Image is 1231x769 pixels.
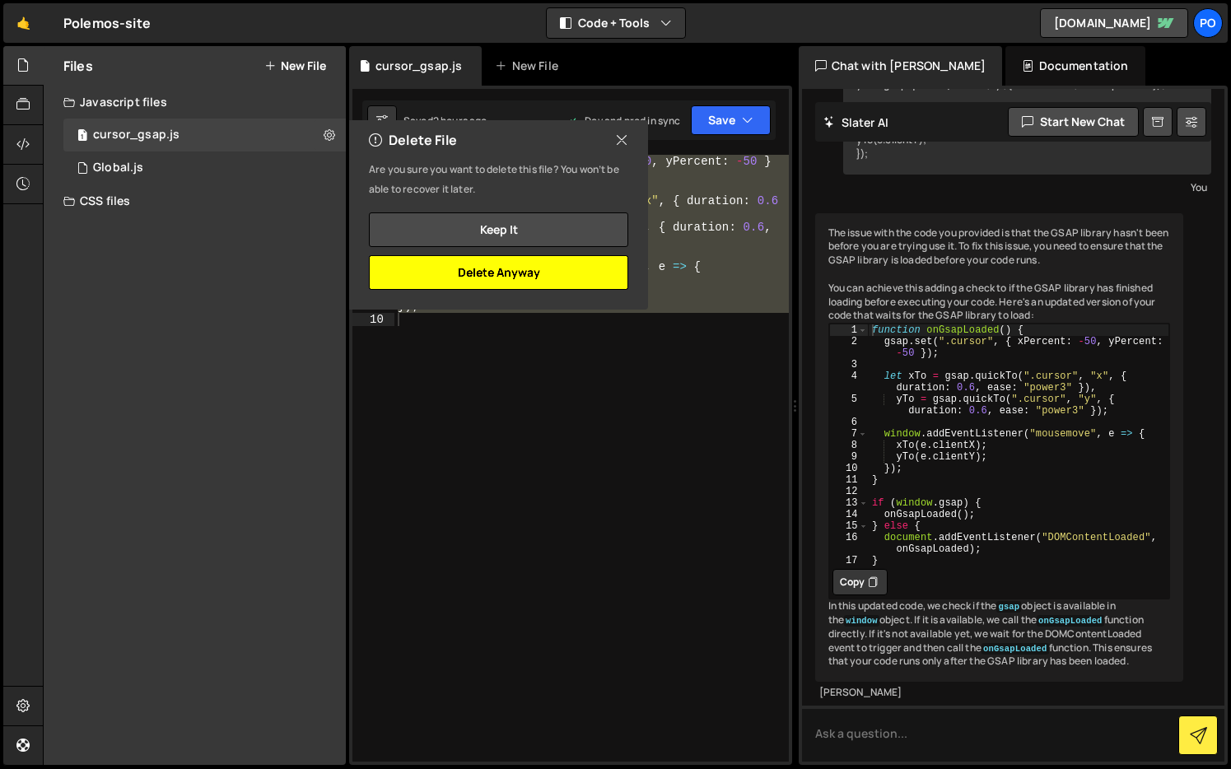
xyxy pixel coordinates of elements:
div: 2 hours ago [433,114,487,128]
div: Chat with [PERSON_NAME] [799,46,1003,86]
div: 14 [830,509,868,520]
div: New File [495,58,564,74]
div: 17290/47915.js [63,119,346,151]
div: Dev and prod in sync [568,114,680,128]
a: Po [1193,8,1223,38]
div: [PERSON_NAME] [819,686,1180,700]
button: Keep it [369,212,628,247]
div: 11 [830,474,868,486]
div: This code isn't working. What is wrong with it? gsap.set(" .cursor", { xPercent: -50, yPercent: -... [843,10,1212,175]
div: CSS files [44,184,346,217]
div: Global.js [93,161,143,175]
button: New File [264,59,326,72]
div: You [847,179,1208,196]
button: Delete Anyway [369,255,628,290]
div: 8 [830,440,868,451]
code: onGsapLoaded [1037,615,1104,627]
h2: Delete File [369,131,457,149]
h2: Slater AI [823,114,889,130]
button: Copy [832,569,888,595]
a: 🤙 [3,3,44,43]
div: 12 [830,486,868,497]
div: 13 [830,497,868,509]
div: 5 [830,394,868,417]
div: cursor_gsap.js [375,58,462,74]
button: Start new chat [1008,107,1139,137]
button: Code + Tools [547,8,685,38]
code: onGsapLoaded [982,643,1049,655]
div: Polemos-site [63,13,151,33]
a: [DOMAIN_NAME] [1040,8,1188,38]
div: 2 [830,336,868,359]
div: 4 [830,371,868,394]
h2: Files [63,57,93,75]
div: cursor_gsap.js [93,128,180,142]
div: 17 [830,555,868,566]
div: The issue with the code you provided is that the GSAP library hasn't been before you are trying u... [815,213,1184,683]
div: 7 [830,428,868,440]
div: 1 [830,324,868,336]
div: 3 [830,359,868,371]
div: 6 [830,417,868,428]
p: Are you sure you want to delete this file? You won’t be able to recover it later. [369,160,628,199]
div: 9 [830,451,868,463]
div: 16 [830,532,868,555]
div: 17290/47927.js [63,151,346,184]
div: 10 [830,463,868,474]
div: 10 [352,313,394,326]
code: window [844,615,879,627]
code: gsap [996,601,1021,613]
span: 1 [77,130,87,143]
div: Documentation [1005,46,1145,86]
div: Javascript files [44,86,346,119]
div: Saved [403,114,487,128]
button: Save [691,105,771,135]
div: 15 [830,520,868,532]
